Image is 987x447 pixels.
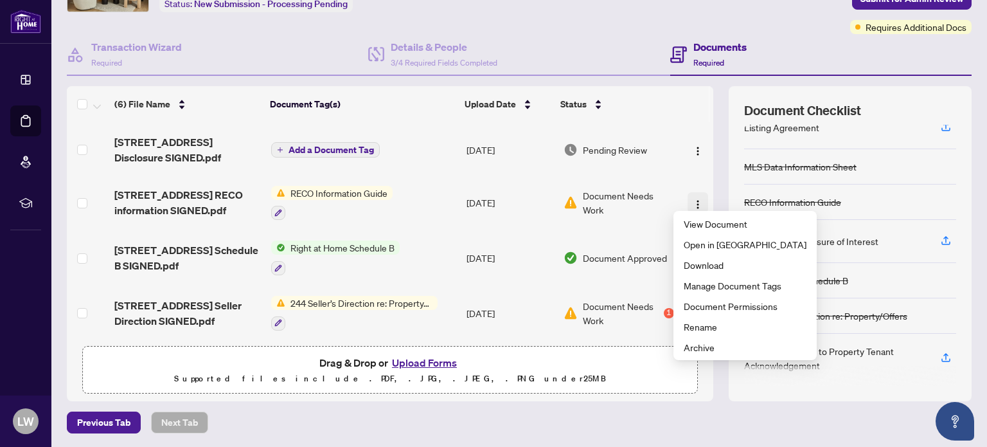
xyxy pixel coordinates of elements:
span: [STREET_ADDRESS] RECO information SIGNED.pdf [114,187,260,218]
span: Requires Additional Docs [866,20,966,34]
span: [STREET_ADDRESS] Schedule B SIGNED.pdf [114,242,260,273]
span: Archive [684,340,806,354]
span: Previous Tab [77,412,130,433]
button: Add a Document Tag [271,141,380,158]
td: [DATE] [461,230,558,286]
span: [STREET_ADDRESS] Disclosure SIGNED.pdf [114,134,260,165]
img: Status Icon [271,186,285,200]
span: Drag & Drop orUpload FormsSupported files include .PDF, .JPG, .JPEG, .PNG under25MB [83,347,697,394]
span: Download [684,258,806,272]
span: Upload Date [465,97,516,111]
span: Manage Document Tags [684,278,806,293]
button: Open asap [936,402,974,441]
button: Status IconRight at Home Schedule B [271,241,400,275]
div: RECO Information Guide [744,195,841,209]
span: Document Permissions [684,299,806,313]
button: Logo [688,192,708,213]
span: (6) File Name [114,97,170,111]
span: Document Needs Work [583,188,674,217]
button: Upload Forms [388,354,461,371]
h4: Documents [693,39,747,55]
img: Logo [693,146,703,156]
span: 3/4 Required Fields Completed [391,58,497,68]
p: Supported files include .PDF, .JPG, .JPEG, .PNG under 25 MB [91,371,689,387]
span: Document Needs Work [583,299,661,327]
button: Status Icon244 Seller’s Direction re: Property/Offers [271,296,438,331]
div: 248 Entry/Access to Property Tenant Acknowledgement [744,344,925,372]
span: Add a Document Tag [289,145,374,154]
button: Add a Document Tag [271,142,380,158]
img: Document Status [564,251,578,265]
span: [STREET_ADDRESS] Seller Direction SIGNED.pdf [114,298,260,329]
button: Logo [688,140,708,160]
span: View Document [684,217,806,231]
th: Upload Date [459,86,556,122]
span: Status [560,97,587,111]
span: 244 Seller’s Direction re: Property/Offers [285,296,438,310]
td: [DATE] [461,124,558,176]
h4: Details & People [391,39,497,55]
th: (6) File Name [109,86,265,122]
span: Drag & Drop or [319,354,461,371]
img: Document Status [564,143,578,157]
div: 244 Seller’s Direction re: Property/Offers [744,309,907,323]
span: Rename [684,320,806,334]
img: logo [10,10,41,33]
span: Required [91,58,122,68]
span: Document Checklist [744,102,861,120]
div: 1 [664,308,674,318]
div: MLS Data Information Sheet [744,160,857,174]
div: Listing Agreement [744,120,819,134]
span: plus [277,147,283,153]
h4: Transaction Wizard [91,39,182,55]
th: Status [555,86,675,122]
span: Pending Review [583,143,647,157]
span: Open in [GEOGRAPHIC_DATA] [684,237,806,251]
span: Right at Home Schedule B [285,241,400,255]
img: Logo [693,199,703,210]
span: RECO Information Guide [285,186,393,200]
td: [DATE] [461,176,558,231]
button: Previous Tab [67,412,141,433]
button: Status IconRECO Information Guide [271,186,393,221]
td: [DATE] [461,286,558,341]
span: Required [693,58,724,68]
button: Next Tab [151,412,208,433]
th: Document Tag(s) [265,86,459,122]
span: LW [17,412,34,430]
img: Document Status [564,196,578,210]
span: Document Approved [583,251,667,265]
img: Status Icon [271,296,285,310]
img: Document Status [564,306,578,320]
img: Status Icon [271,241,285,255]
